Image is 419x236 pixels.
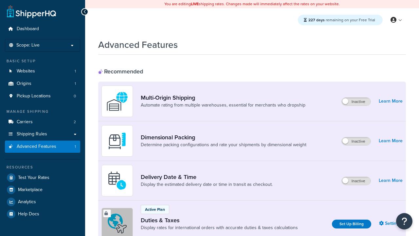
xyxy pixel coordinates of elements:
[18,175,49,181] span: Test Your Rates
[141,217,298,224] a: Duties & Taxes
[75,144,76,149] span: 1
[75,69,76,74] span: 1
[5,78,80,90] a: Origins1
[5,90,80,102] a: Pickup Locations0
[5,90,80,102] li: Pickup Locations
[5,65,80,77] li: Websites
[74,93,76,99] span: 0
[342,137,371,145] label: Inactive
[5,116,80,128] a: Carriers2
[5,78,80,90] li: Origins
[141,225,298,231] a: Display rates for international orders with accurate duties & taxes calculations
[379,97,403,106] a: Learn More
[145,206,165,212] p: Active Plan
[18,187,43,193] span: Marketplace
[5,141,80,153] a: Advanced Features1
[191,1,199,7] b: LIVE
[141,181,273,188] a: Display the estimated delivery date or time in transit as checkout.
[308,17,325,23] strong: 227 days
[5,65,80,77] a: Websites1
[379,176,403,185] a: Learn More
[106,129,129,152] img: DTVBYsAAAAAASUVORK5CYII=
[141,102,305,108] a: Automate rating from multiple warehouses, essential for merchants who dropship
[18,199,36,205] span: Analytics
[17,144,56,149] span: Advanced Features
[17,81,31,87] span: Origins
[5,184,80,196] a: Marketplace
[5,208,80,220] a: Help Docs
[74,119,76,125] span: 2
[141,94,305,101] a: Multi-Origin Shipping
[17,26,39,32] span: Dashboard
[17,131,47,137] span: Shipping Rules
[379,136,403,146] a: Learn More
[141,134,306,141] a: Dimensional Packing
[17,93,51,99] span: Pickup Locations
[18,211,39,217] span: Help Docs
[308,17,375,23] span: remaining on your Free Trial
[5,172,80,184] a: Test Your Rates
[5,116,80,128] li: Carriers
[17,69,35,74] span: Websites
[379,219,403,228] a: Settings
[5,165,80,170] div: Resources
[342,177,371,185] label: Inactive
[141,142,306,148] a: Determine packing configurations and rate your shipments by dimensional weight
[5,23,80,35] a: Dashboard
[5,128,80,140] a: Shipping Rules
[106,169,129,192] img: gfkeb5ejjkALwAAAABJRU5ErkJggg==
[17,119,33,125] span: Carriers
[75,81,76,87] span: 1
[332,220,371,228] a: Set Up Billing
[396,213,412,229] button: Open Resource Center
[98,38,178,51] h1: Advanced Features
[5,109,80,114] div: Manage Shipping
[5,58,80,64] div: Basic Setup
[342,98,371,106] label: Inactive
[5,196,80,208] a: Analytics
[98,68,143,75] div: Recommended
[16,43,40,48] span: Scope: Live
[106,90,129,113] img: WatD5o0RtDAAAAAElFTkSuQmCC
[141,173,273,181] a: Delivery Date & Time
[5,141,80,153] li: Advanced Features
